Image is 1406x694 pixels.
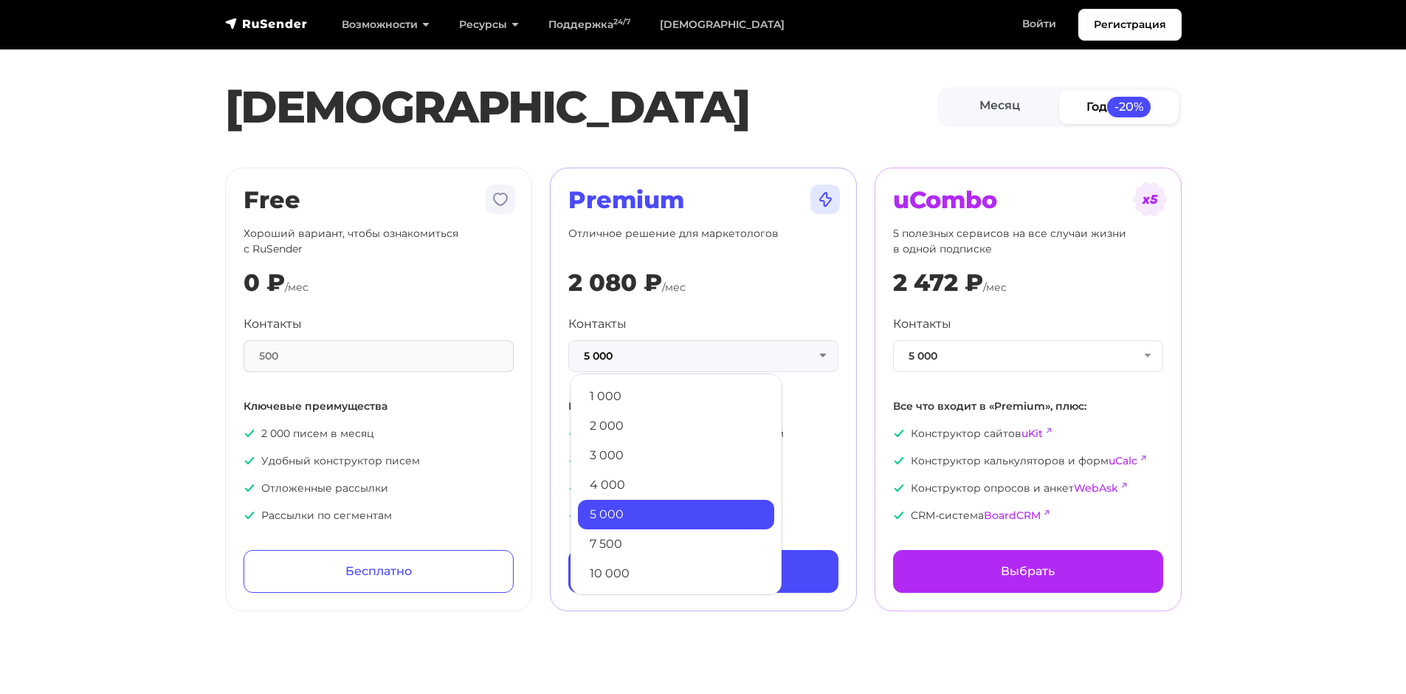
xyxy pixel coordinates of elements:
a: 10 000 [578,559,774,588]
p: Приоритетная модерация [568,508,838,523]
a: WebAsk [1074,481,1118,495]
img: icon-ok.svg [893,509,905,521]
img: icon-ok.svg [568,509,580,521]
p: 2 000 писем в месяц [244,426,514,442]
a: Войти [1007,9,1071,39]
a: Возможности [327,10,444,40]
a: 4 000 [578,470,774,500]
p: Ключевые преимущества [244,399,514,414]
img: icon-ok.svg [893,482,905,494]
a: BoardCRM [984,509,1041,522]
p: Конструктор опросов и анкет [893,481,1163,496]
a: 3 000 [578,441,774,470]
p: Все что входит в «Premium», плюс: [893,399,1163,414]
label: Контакты [244,315,302,333]
a: uKit [1021,427,1043,440]
p: 5 полезных сервисов на все случаи жизни в одной подписке [893,226,1163,257]
label: Контакты [568,315,627,333]
p: CRM-система [893,508,1163,523]
span: /мес [983,281,1007,294]
p: Конструктор сайтов [893,426,1163,442]
a: Год [1059,90,1179,123]
img: icon-ok.svg [244,482,255,494]
a: 2 000 [578,411,774,441]
a: Поддержка24/7 [534,10,645,40]
span: /мес [285,281,309,294]
a: Выбрать [568,550,838,593]
a: Выбрать [893,550,1163,593]
img: tarif-free.svg [483,182,518,217]
div: 2 472 ₽ [893,269,983,297]
button: 5 000 [893,340,1163,372]
button: 5 000 [568,340,838,372]
img: tarif-premium.svg [807,182,843,217]
a: uCalc [1109,454,1137,467]
img: RuSender [225,16,308,31]
a: 1 000 [578,382,774,411]
img: icon-ok.svg [893,455,905,467]
a: Бесплатно [244,550,514,593]
h2: Free [244,186,514,214]
a: [DEMOGRAPHIC_DATA] [645,10,799,40]
a: Ресурсы [444,10,534,40]
div: 2 080 ₽ [568,269,662,297]
p: Удобный конструктор писем [244,453,514,469]
p: Хороший вариант, чтобы ознакомиться с RuSender [244,226,514,257]
ul: 5 000 [570,374,782,595]
p: Неограниченное количество писем [568,426,838,442]
p: Рассылки по сегментам [244,508,514,523]
img: icon-ok.svg [568,455,580,467]
a: 13 000 [578,588,774,618]
sup: 24/7 [613,17,630,27]
a: 5 000 [578,500,774,529]
img: icon-ok.svg [244,455,255,467]
p: Все что входит в «Free», плюс: [568,399,838,414]
h2: Premium [568,186,838,214]
span: /мес [662,281,686,294]
a: 7 500 [578,529,774,559]
img: tarif-ucombo.svg [1132,182,1168,217]
div: 0 ₽ [244,269,285,297]
img: icon-ok.svg [893,427,905,439]
p: Приоритетная поддержка [568,453,838,469]
p: Конструктор калькуляторов и форм [893,453,1163,469]
p: Отложенные рассылки [244,481,514,496]
h1: [DEMOGRAPHIC_DATA] [225,80,937,134]
img: icon-ok.svg [568,427,580,439]
h2: uCombo [893,186,1163,214]
p: Помощь с импортом базы [568,481,838,496]
span: -20% [1107,97,1151,117]
a: Месяц [940,90,1060,123]
a: Регистрация [1078,9,1182,41]
img: icon-ok.svg [568,482,580,494]
img: icon-ok.svg [244,427,255,439]
img: icon-ok.svg [244,509,255,521]
label: Контакты [893,315,951,333]
p: Отличное решение для маркетологов [568,226,838,257]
